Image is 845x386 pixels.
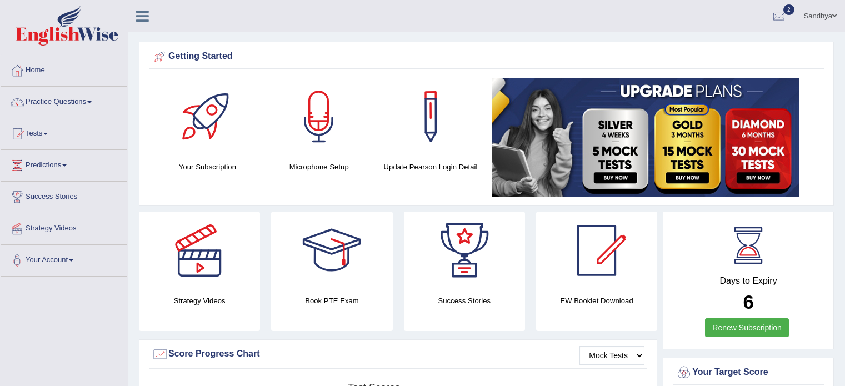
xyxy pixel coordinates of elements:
h4: Book PTE Exam [271,295,392,307]
b: 6 [743,291,753,313]
div: Score Progress Chart [152,346,644,363]
a: Predictions [1,150,127,178]
a: Strategy Videos [1,213,127,241]
img: small5.jpg [492,78,799,197]
h4: Microphone Setup [269,161,369,173]
span: 2 [783,4,794,15]
h4: Your Subscription [157,161,258,173]
a: Tests [1,118,127,146]
h4: EW Booklet Download [536,295,657,307]
a: Practice Questions [1,87,127,114]
h4: Days to Expiry [676,276,821,286]
div: Getting Started [152,48,821,65]
h4: Success Stories [404,295,525,307]
h4: Update Pearson Login Detail [381,161,481,173]
a: Renew Subscription [705,318,789,337]
a: Your Account [1,245,127,273]
a: Home [1,55,127,83]
div: Your Target Score [676,364,821,381]
a: Success Stories [1,182,127,209]
h4: Strategy Videos [139,295,260,307]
